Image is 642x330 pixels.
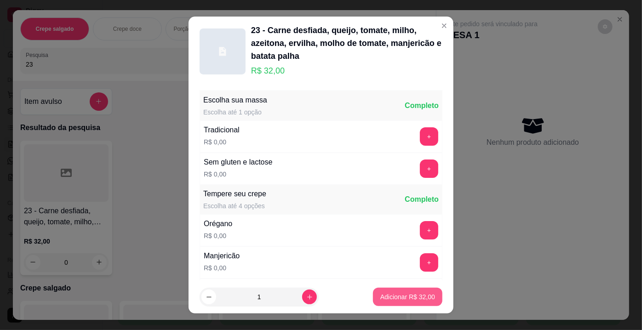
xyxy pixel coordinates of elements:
button: add [420,127,438,146]
p: R$ 0,00 [204,231,232,240]
div: Orégano [204,218,232,229]
div: 23 - Carne desfiada, queijo, tomate, milho, azeitona, ervilha, molho de tomate, manjericão e bata... [251,24,442,63]
button: add [420,253,438,272]
p: Adicionar R$ 32,00 [380,292,435,302]
p: R$ 0,00 [204,170,272,179]
div: Sem gluten e lactose [204,157,272,168]
div: Tradicional [204,125,240,136]
div: Tempere seu crepe [203,188,266,199]
div: Escolha até 1 opção [203,108,267,117]
div: Escolha até 4 opções [203,201,266,211]
div: Escolha sua massa [203,95,267,106]
div: Completo [405,194,439,205]
p: R$ 32,00 [251,64,442,77]
p: R$ 0,00 [204,137,240,147]
button: add [420,159,438,178]
button: decrease-product-quantity [201,290,216,304]
button: increase-product-quantity [302,290,317,304]
button: Close [437,18,452,33]
button: add [420,221,438,239]
div: Manjericão [204,250,240,262]
div: Completo [405,100,439,111]
p: R$ 0,00 [204,263,240,273]
button: Adicionar R$ 32,00 [373,288,442,306]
